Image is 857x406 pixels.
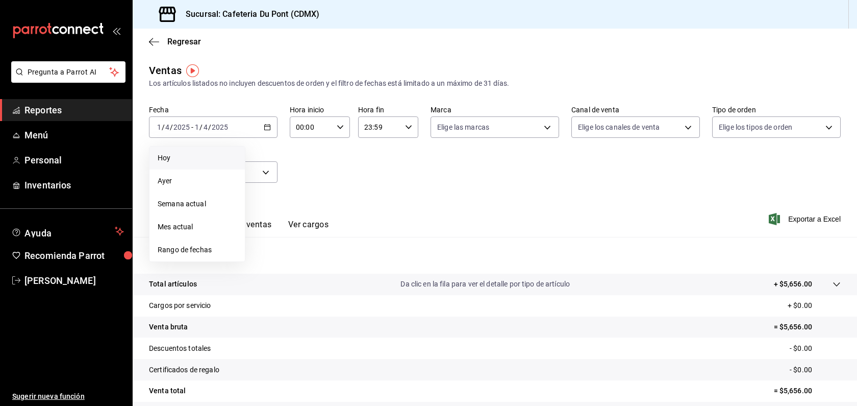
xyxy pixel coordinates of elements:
[578,122,660,132] span: Elige los canales de venta
[199,123,203,131] span: /
[774,279,812,290] p: + $5,656.00
[28,67,110,78] span: Pregunta a Parrot AI
[149,106,278,113] label: Fecha
[178,8,319,20] h3: Sucursal: Cafeteria Du Pont (CDMX)
[165,220,329,237] div: navigation tabs
[788,300,841,311] p: + $0.00
[162,123,165,131] span: /
[208,123,211,131] span: /
[774,322,841,332] p: = $5,656.00
[149,78,841,89] div: Los artículos listados no incluyen descuentos de orden y el filtro de fechas está limitado a un m...
[431,106,559,113] label: Marca
[719,122,792,132] span: Elige los tipos de orden
[571,106,700,113] label: Canal de venta
[158,153,237,163] span: Hoy
[712,106,841,113] label: Tipo de orden
[149,279,197,290] p: Total artículos
[158,245,237,255] span: Rango de fechas
[7,74,125,85] a: Pregunta a Parrot AI
[149,63,182,78] div: Ventas
[157,123,162,131] input: --
[211,123,229,131] input: ----
[186,64,199,77] img: Tooltip marker
[12,391,124,402] span: Sugerir nueva función
[288,220,329,237] button: Ver cargos
[165,123,170,131] input: --
[149,300,211,311] p: Cargos por servicio
[400,279,570,290] p: Da clic en la fila para ver el detalle por tipo de artículo
[24,249,124,262] span: Recomienda Parrot
[149,37,201,46] button: Regresar
[771,213,841,225] button: Exportar a Excel
[790,365,841,375] p: - $0.00
[149,386,186,396] p: Venta total
[173,123,190,131] input: ----
[158,222,237,232] span: Mes actual
[158,176,237,186] span: Ayer
[149,322,188,332] p: Venta bruta
[24,274,124,288] span: [PERSON_NAME]
[790,343,841,354] p: - $0.00
[112,27,120,35] button: open_drawer_menu
[149,365,219,375] p: Certificados de regalo
[191,123,193,131] span: -
[24,128,124,142] span: Menú
[24,153,124,167] span: Personal
[203,123,208,131] input: --
[167,37,201,46] span: Regresar
[290,106,350,113] label: Hora inicio
[158,199,237,209] span: Semana actual
[11,61,125,83] button: Pregunta a Parrot AI
[24,178,124,192] span: Inventarios
[149,343,211,354] p: Descuentos totales
[170,123,173,131] span: /
[358,106,418,113] label: Hora fin
[437,122,489,132] span: Elige las marcas
[194,123,199,131] input: --
[24,225,111,237] span: Ayuda
[149,249,841,261] p: Resumen
[24,103,124,117] span: Reportes
[232,220,272,237] button: Ver ventas
[774,386,841,396] p: = $5,656.00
